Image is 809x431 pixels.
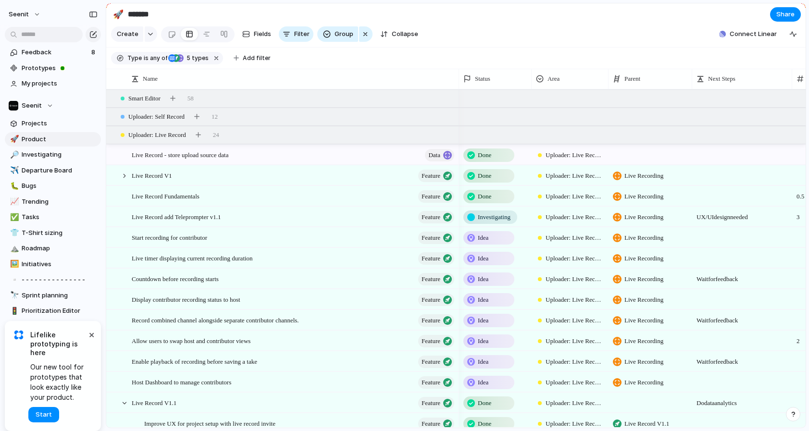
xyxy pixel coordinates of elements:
button: 🐛 [9,181,18,191]
div: 🚦Prioritization Editor [5,304,101,318]
span: Enable playback of recording before saving a take [132,356,257,367]
div: ▫️- - - - - - - - - - - - - - - [5,272,101,287]
div: ▫️ [10,274,17,285]
span: is [144,54,149,62]
button: 👕 [9,228,18,238]
a: 🔎Investigating [5,148,101,162]
a: Feedback8 [5,45,101,60]
button: Seenit [5,99,101,113]
span: Live timer displaying current recording duration [132,252,253,263]
span: Wait for feedback [693,310,792,325]
button: Filter [279,26,313,42]
span: Type [127,54,142,62]
span: Display contributor recording status to host [132,294,240,305]
span: Idea [478,274,488,284]
span: Connect Linear [730,29,777,39]
a: ✈️Departure Board [5,163,101,178]
a: 🐛Bugs [5,179,101,193]
span: Filter [294,29,310,39]
span: Share [776,10,795,19]
span: Done [478,192,491,201]
a: ✅Tasks [5,210,101,224]
span: Create [117,29,138,39]
span: Tasks [22,212,98,222]
button: 🖼️ [9,259,18,269]
span: Uploader: Live Record [546,254,602,263]
button: ⛰️ [9,244,18,253]
a: 🚦Prioritization Live Record [5,320,101,334]
span: Lifelike prototyping is here [30,331,87,357]
span: Uploader: Live Record [546,336,602,346]
span: Roadmap [22,244,98,253]
span: Uploader: Live Record [546,398,602,408]
span: Parent [624,74,640,84]
span: - - - - - - - - - - - - - - - [22,275,98,284]
span: Start recording for contributor [132,232,207,243]
button: 🚀 [111,7,126,22]
span: Live Record add Teleprompter v1.1 [132,211,221,222]
button: Feature [418,211,454,223]
span: Uploader: Live Record [546,378,602,387]
span: Uploader: Live Record [546,295,602,305]
button: Feature [418,232,454,244]
div: 🔎 [10,149,17,160]
span: Live Record - store upload source data [132,149,228,160]
button: Feature [418,356,454,368]
button: 🔭 [9,291,18,300]
span: Feature [422,293,440,307]
button: Dismiss [86,329,97,340]
span: Prioritization Editor [22,306,98,316]
button: Feature [418,335,454,347]
button: 📈 [9,197,18,207]
div: 📈Trending [5,195,101,209]
span: Done [478,398,491,408]
span: Idea [478,295,488,305]
button: Seenit [4,7,46,22]
span: Uploader: Live Record [546,171,602,181]
span: Live Recording [624,233,663,243]
a: Projects [5,116,101,131]
span: Seenit [9,10,29,19]
span: Wait for feedback [693,352,792,367]
span: Live Record V1.1 [132,397,176,408]
button: 🚦 [9,306,18,316]
span: Feature [422,396,440,410]
span: Uploader: Live Record [546,274,602,284]
button: Start [28,407,59,422]
a: 🚀Product [5,132,101,147]
a: ⛰️Roadmap [5,241,101,256]
span: Do data analytics [693,393,792,408]
div: ✈️ [10,165,17,176]
span: Record combined channel alongside separate contributor channels. [132,314,299,325]
span: Seenit [22,101,42,111]
span: Host Dashboard to manage contributors [132,376,231,387]
span: 24 [213,130,219,140]
span: Idea [478,233,488,243]
div: 👕 [10,227,17,238]
span: Live Recording [624,357,663,367]
div: 🐛 [10,181,17,192]
div: ⛰️ [10,243,17,254]
div: 🚦 [10,306,17,317]
span: Live Recording [624,378,663,387]
button: 🔎 [9,150,18,160]
div: 🚀 [113,8,124,21]
span: Uploader: Live Record [546,192,602,201]
span: Idea [478,254,488,263]
span: 8 [91,48,97,57]
a: 🖼️Initiatives [5,257,101,271]
span: Idea [478,378,488,387]
span: Live Recording [624,192,663,201]
span: Idea [478,316,488,325]
span: Countdown before recording starts [132,273,219,284]
span: Live Recording [624,274,663,284]
span: Feature [422,376,440,389]
button: Feature [418,170,454,182]
span: Uploader: Live Record [546,357,602,367]
span: Live Recording [624,212,663,222]
span: Add filter [243,54,271,62]
div: 🔭Sprint planning [5,288,101,303]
